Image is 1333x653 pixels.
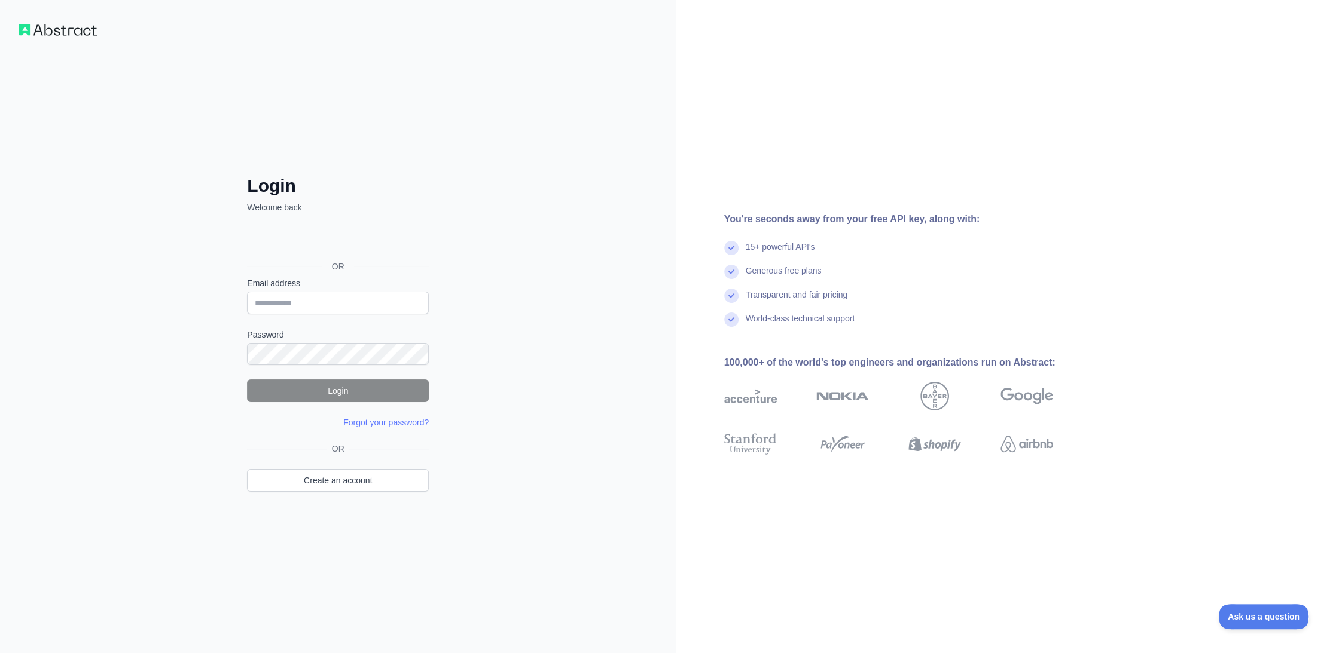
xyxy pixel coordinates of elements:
img: airbnb [1000,431,1053,457]
span: OR [322,260,354,272]
button: Login [247,379,429,402]
img: check mark [724,265,739,279]
label: Password [247,329,429,341]
h2: Login [247,175,429,197]
img: check mark [724,312,739,327]
img: Workflow [19,24,97,36]
span: OR [327,443,349,455]
label: Email address [247,277,429,289]
img: google [1000,382,1053,410]
a: Create an account [247,469,429,492]
div: 15+ powerful API's [746,241,815,265]
div: 100,000+ of the world's top engineers and organizations run on Abstract: [724,355,1091,370]
img: accenture [724,382,777,410]
img: shopify [908,431,961,457]
img: nokia [816,382,869,410]
p: Welcome back [247,201,429,213]
iframe: Toggle Customer Support [1219,604,1309,629]
img: check mark [724,241,739,255]
img: stanford university [724,431,777,457]
div: Transparent and fair pricing [746,289,848,312]
div: You're seconds away from your free API key, along with: [724,212,1091,226]
div: World-class technical support [746,312,855,336]
iframe: Schaltfläche „Über Google anmelden“ [241,226,432,253]
img: check mark [724,289,739,303]
img: bayer [920,382,949,410]
img: payoneer [816,431,869,457]
a: Forgot your password? [343,418,429,427]
div: Generous free plans [746,265,822,289]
